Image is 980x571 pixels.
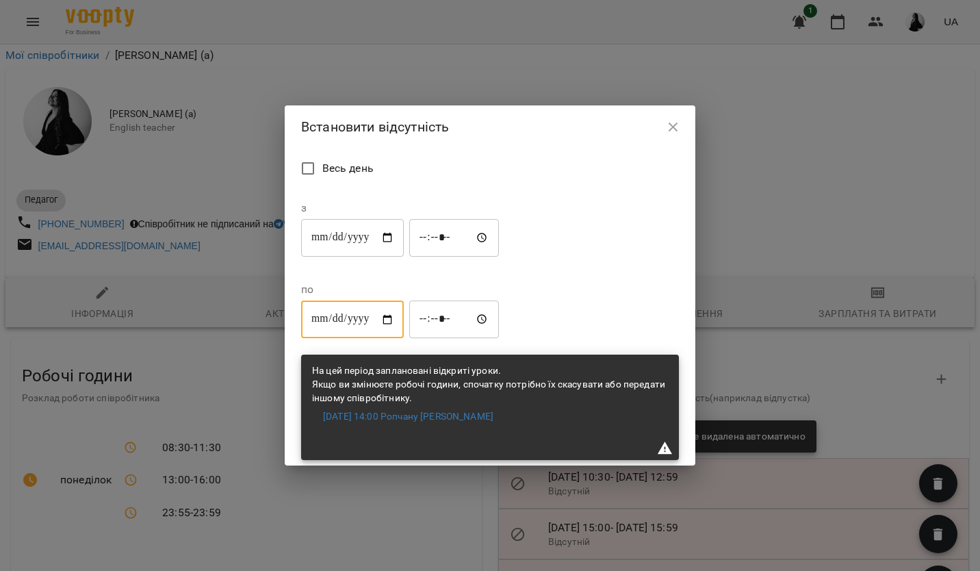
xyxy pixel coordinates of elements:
[323,410,493,424] a: [DATE] 14:00 Ропчану [PERSON_NAME]
[301,116,679,138] h2: Встановити відсутність
[312,365,665,403] span: На цей період заплановані відкриті уроки. Якщо ви змінюєте робочі години, спочатку потрібно їх ск...
[301,284,499,295] label: по
[322,160,374,177] span: Весь день
[301,203,499,214] label: з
